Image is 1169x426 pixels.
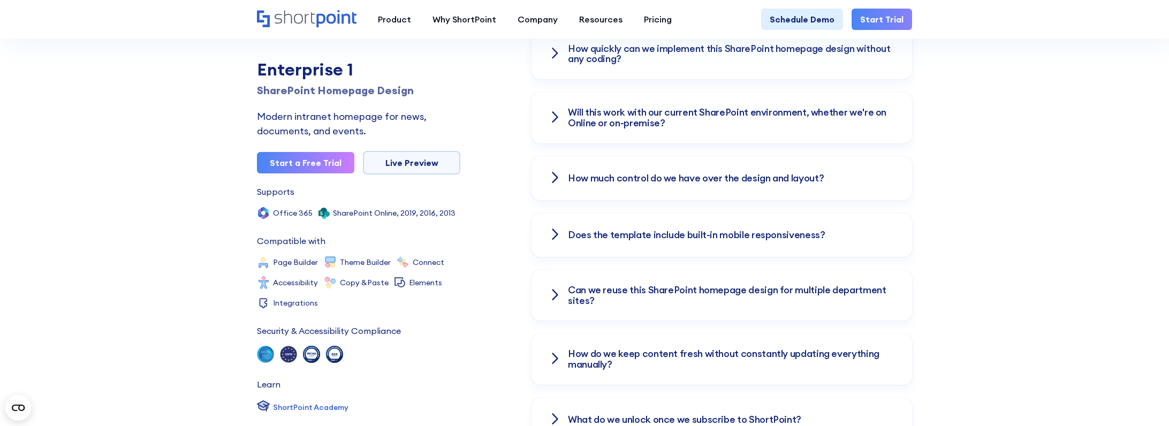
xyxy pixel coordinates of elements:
[367,9,422,30] a: Product
[422,9,507,30] a: Why ShortPoint
[257,10,356,28] a: Home
[257,346,274,363] img: soc 2
[257,109,460,138] div: Modern intranet homepage for news, documents, and events.
[518,13,558,26] div: Company
[378,13,411,26] div: Product
[568,285,895,306] h3: Can we reuse this SharePoint homepage design for multiple department sites?
[644,13,672,26] div: Pricing
[976,302,1169,426] iframe: Chat Widget
[568,414,801,425] h3: What do we unlock once we subscribe to ShortPoint?
[273,279,318,286] div: Accessibility
[273,299,318,307] div: Integrations
[257,57,460,82] div: Enterprise 1
[340,258,391,266] div: Theme Builder
[568,230,825,240] h3: Does the template include built-in mobile responsiveness?
[568,348,895,370] h3: How do we keep content fresh without constantly updating everything manually?
[273,209,313,217] div: Office 365
[579,13,623,26] div: Resources
[257,326,401,335] div: Security & Accessibility Compliance
[409,279,442,286] div: Elements
[568,107,895,128] h3: Will this work with our current SharePoint environment, whether we're on Online or on-premise?
[257,380,280,389] div: Learn
[568,9,633,30] a: Resources
[333,209,456,217] div: SharePoint Online, 2019, 2016, 2013
[273,402,348,413] div: ShortPoint Academy
[257,187,294,196] div: Supports
[257,152,354,173] a: Start a Free Trial
[633,9,682,30] a: Pricing
[432,13,496,26] div: Why ShortPoint
[5,395,31,421] button: Open CMP widget
[852,9,912,30] a: Start Trial
[568,43,895,65] h3: How quickly can we implement this SharePoint homepage design without any coding?
[568,173,824,184] h3: How much control do we have over the design and layout?
[273,258,318,266] div: Page Builder
[507,9,568,30] a: Company
[257,82,460,98] h1: SharePoint Homepage Design
[340,279,389,286] div: Copy &Paste
[363,151,460,174] a: Live Preview
[761,9,843,30] a: Schedule Demo
[413,258,444,266] div: Connect
[257,399,348,415] a: ShortPoint Academy
[257,237,325,245] div: Compatible with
